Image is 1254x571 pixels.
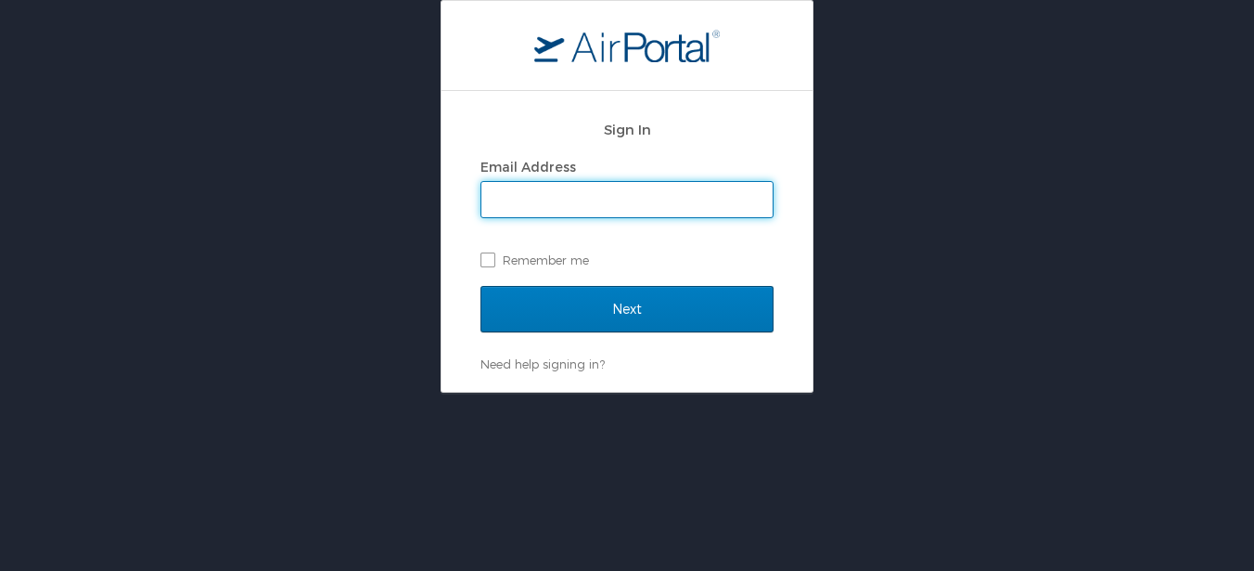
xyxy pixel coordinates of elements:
a: Need help signing in? [480,357,605,371]
label: Remember me [480,246,774,274]
input: Next [480,286,774,332]
label: Email Address [480,159,576,175]
h2: Sign In [480,119,774,140]
img: logo [534,29,720,62]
